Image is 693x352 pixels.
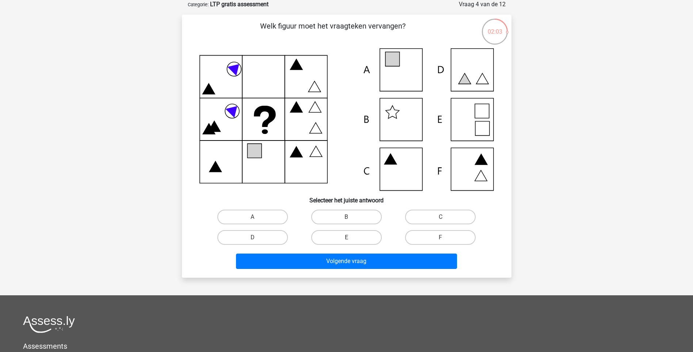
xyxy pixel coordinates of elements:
[194,191,500,204] h6: Selecteer het juiste antwoord
[23,316,75,333] img: Assessly logo
[217,230,288,245] label: D
[210,1,269,8] strong: LTP gratis assessment
[311,230,382,245] label: E
[23,342,670,351] h5: Assessments
[311,210,382,224] label: B
[217,210,288,224] label: A
[481,18,509,36] div: 02:03
[236,254,457,269] button: Volgende vraag
[405,210,476,224] label: C
[405,230,476,245] label: F
[188,2,209,7] small: Categorie:
[194,20,472,42] p: Welk figuur moet het vraagteken vervangen?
